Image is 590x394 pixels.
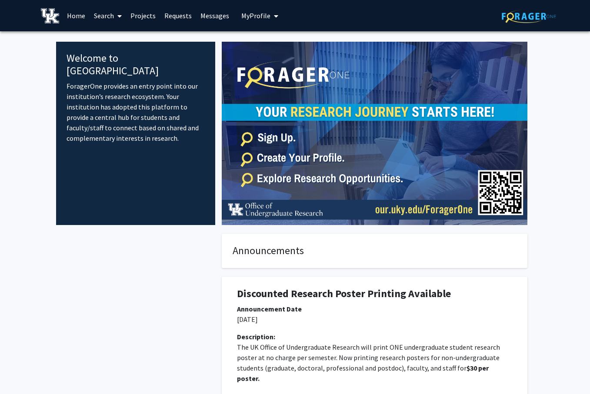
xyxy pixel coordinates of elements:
[222,42,527,225] img: Cover Image
[41,8,60,23] img: University of Kentucky Logo
[160,0,196,31] a: Requests
[67,81,205,143] p: ForagerOne provides an entry point into our institution’s research ecosystem. Your institution ha...
[126,0,160,31] a: Projects
[63,0,90,31] a: Home
[241,11,270,20] span: My Profile
[7,355,37,387] iframe: Chat
[237,331,512,342] div: Description:
[233,245,517,257] h4: Announcements
[90,0,126,31] a: Search
[196,0,233,31] a: Messages
[502,10,556,23] img: ForagerOne Logo
[67,52,205,77] h4: Welcome to [GEOGRAPHIC_DATA]
[237,364,490,383] strong: $30 per poster.
[237,304,512,314] div: Announcement Date
[237,288,512,300] h1: Discounted Research Poster Printing Available
[237,314,512,324] p: [DATE]
[237,343,501,372] span: The UK Office of Undergraduate Research will print ONE undergraduate student research poster at n...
